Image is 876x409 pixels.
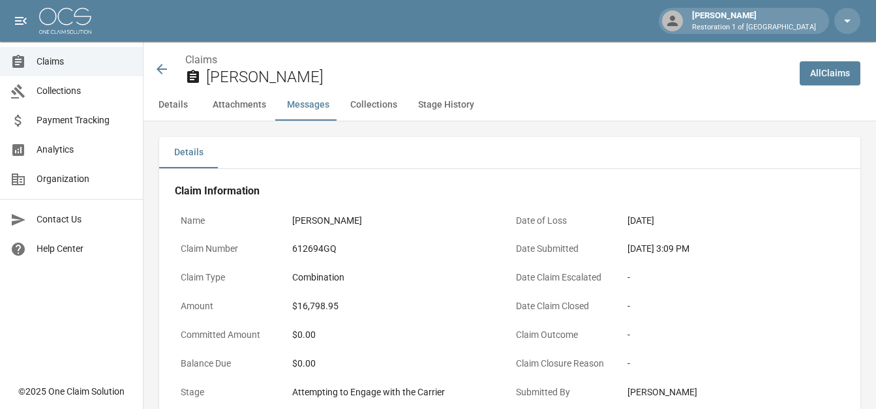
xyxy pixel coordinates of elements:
[206,68,789,87] h2: [PERSON_NAME]
[292,357,504,371] div: $0.00
[202,89,277,121] button: Attachments
[292,271,504,284] div: Combination
[143,89,876,121] div: anchor tabs
[37,213,132,226] span: Contact Us
[627,299,839,313] div: -
[277,89,340,121] button: Messages
[175,185,845,198] h4: Claim Information
[292,328,504,342] div: $0.00
[159,137,218,168] button: Details
[292,242,504,256] div: 612694GQ
[185,52,789,68] nav: breadcrumb
[510,322,622,348] p: Claim Outcome
[143,89,202,121] button: Details
[8,8,34,34] button: open drawer
[175,294,286,319] p: Amount
[510,265,622,290] p: Date Claim Escalated
[175,322,286,348] p: Committed Amount
[627,328,839,342] div: -
[159,137,860,168] div: details tabs
[18,385,125,398] div: © 2025 One Claim Solution
[175,351,286,376] p: Balance Due
[37,114,132,127] span: Payment Tracking
[185,53,217,66] a: Claims
[800,61,860,85] a: AllClaims
[510,351,622,376] p: Claim Closure Reason
[627,242,839,256] div: [DATE] 3:09 PM
[292,299,504,313] div: $16,798.95
[340,89,408,121] button: Collections
[510,236,622,262] p: Date Submitted
[627,386,839,399] div: [PERSON_NAME]
[292,214,504,228] div: [PERSON_NAME]
[408,89,485,121] button: Stage History
[627,214,839,228] div: [DATE]
[37,55,132,68] span: Claims
[39,8,91,34] img: ocs-logo-white-transparent.png
[37,172,132,186] span: Organization
[292,386,504,399] div: Attempting to Engage with the Carrier
[510,380,622,405] p: Submitted By
[175,380,286,405] p: Stage
[37,84,132,98] span: Collections
[510,294,622,319] p: Date Claim Closed
[175,208,286,234] p: Name
[37,242,132,256] span: Help Center
[627,271,839,284] div: -
[687,9,821,33] div: [PERSON_NAME]
[627,357,839,371] div: -
[510,208,622,234] p: Date of Loss
[175,265,286,290] p: Claim Type
[175,236,286,262] p: Claim Number
[692,22,816,33] p: Restoration 1 of [GEOGRAPHIC_DATA]
[37,143,132,157] span: Analytics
